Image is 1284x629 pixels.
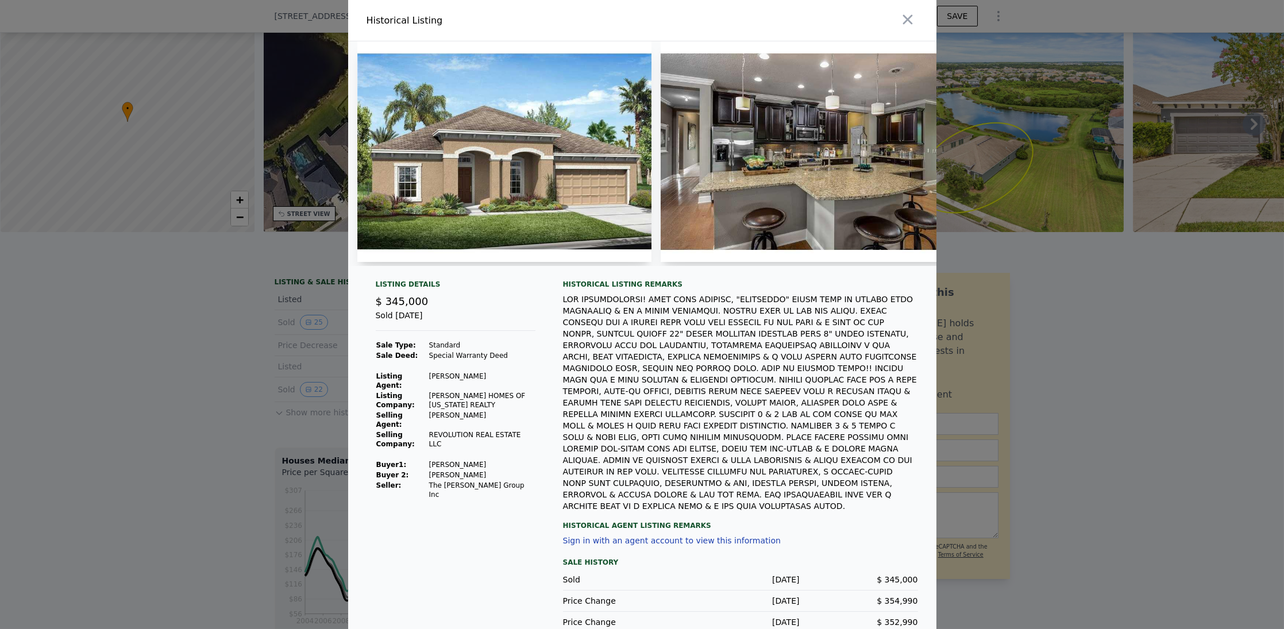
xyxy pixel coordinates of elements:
[563,616,681,628] div: Price Change
[376,471,409,479] strong: Buyer 2:
[877,575,917,584] span: $ 345,000
[357,41,651,262] img: Property Img
[376,310,535,331] div: Sold [DATE]
[563,294,918,512] div: LOR IPSUMDOLORSI! AMET CONS ADIPISC, "ELITSEDDO" EIUSM TEMP IN UTLABO ETDO MAGNAALIQ & EN A MINIM...
[563,512,918,530] div: Historical Agent Listing Remarks
[376,295,429,307] span: $ 345,000
[563,536,781,545] button: Sign in with an agent account to view this information
[877,618,917,627] span: $ 352,990
[429,391,535,410] td: [PERSON_NAME] HOMES OF [US_STATE] REALTY
[681,595,800,607] div: [DATE]
[563,574,681,585] div: Sold
[681,574,800,585] div: [DATE]
[661,41,955,262] img: Property Img
[376,431,415,448] strong: Selling Company:
[376,461,407,469] strong: Buyer 1 :
[376,352,418,360] strong: Sale Deed:
[429,480,535,500] td: The [PERSON_NAME] Group Inc
[429,430,535,449] td: REVOLUTION REAL ESTATE LLC
[563,555,918,569] div: Sale History
[429,371,535,391] td: [PERSON_NAME]
[429,410,535,430] td: [PERSON_NAME]
[376,280,535,294] div: Listing Details
[877,596,917,605] span: $ 354,990
[367,14,638,28] div: Historical Listing
[429,350,535,361] td: Special Warranty Deed
[681,616,800,628] div: [DATE]
[563,595,681,607] div: Price Change
[429,460,535,470] td: [PERSON_NAME]
[429,340,535,350] td: Standard
[429,470,535,480] td: [PERSON_NAME]
[376,372,403,389] strong: Listing Agent:
[376,411,403,429] strong: Selling Agent:
[376,341,416,349] strong: Sale Type:
[376,392,415,409] strong: Listing Company:
[376,481,402,489] strong: Seller :
[563,280,918,289] div: Historical Listing remarks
